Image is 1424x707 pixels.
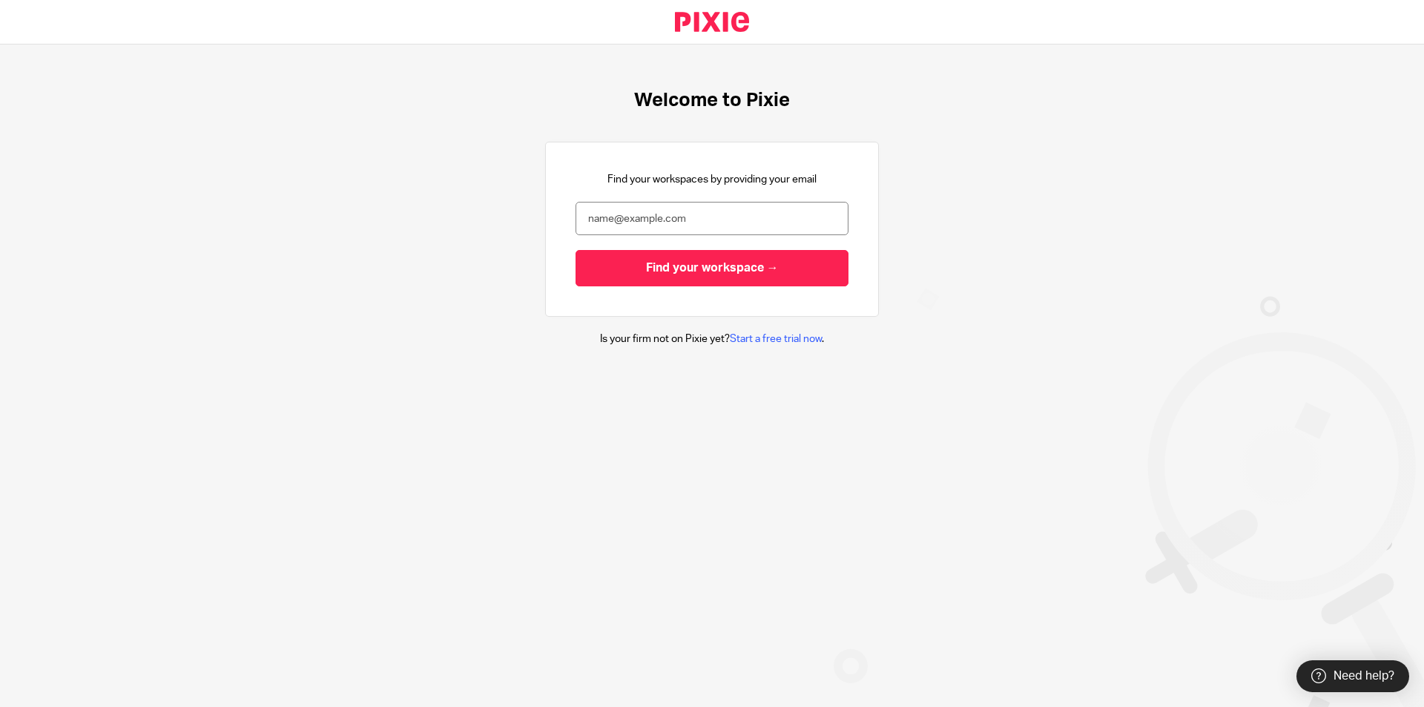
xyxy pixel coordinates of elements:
a: Start a free trial now [730,334,822,344]
div: Need help? [1296,660,1409,692]
input: Find your workspace → [576,250,848,286]
p: Is your firm not on Pixie yet? . [600,332,824,346]
input: name@example.com [576,202,848,235]
p: Find your workspaces by providing your email [607,172,817,187]
h1: Welcome to Pixie [634,89,790,112]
